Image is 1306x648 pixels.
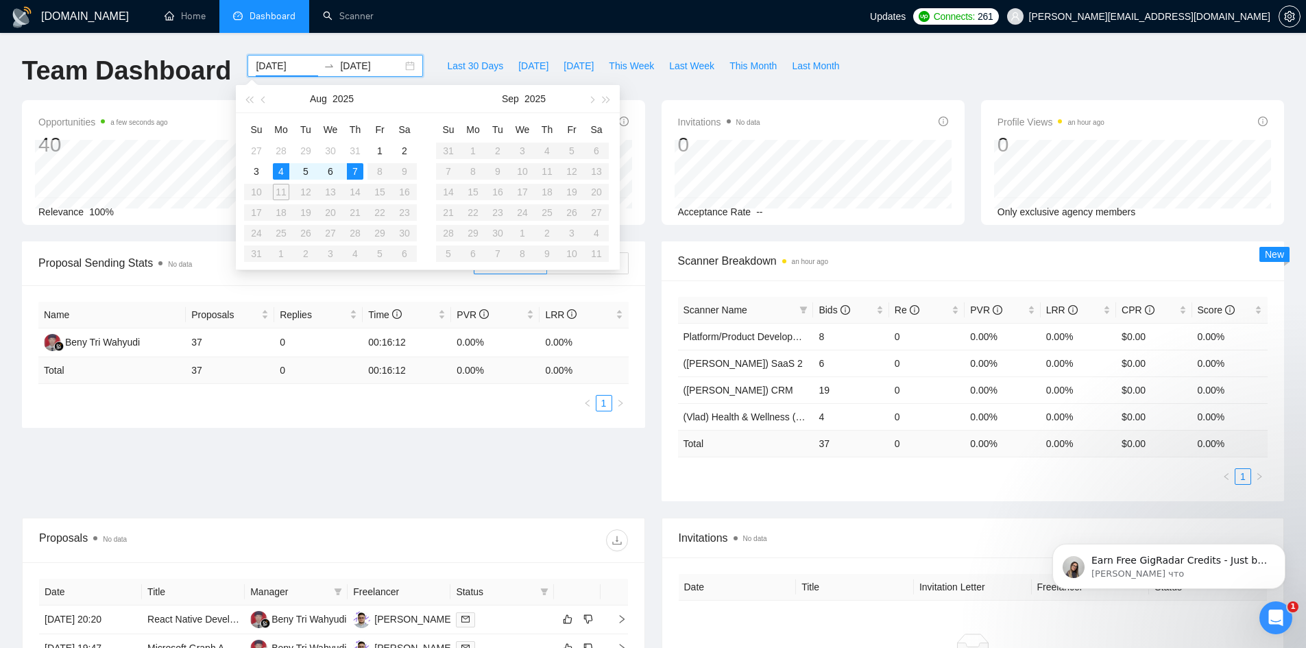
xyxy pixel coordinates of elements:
[280,307,347,322] span: Replies
[54,341,64,351] img: gigradar-bm.png
[545,309,577,320] span: LRR
[679,529,1268,547] span: Invitations
[1192,323,1268,350] td: 0.00%
[1011,12,1020,21] span: user
[298,163,314,180] div: 5
[889,323,965,350] td: 0
[678,252,1268,269] span: Scanner Breakdown
[1235,469,1250,484] a: 1
[451,357,540,384] td: 0.00 %
[1116,350,1192,376] td: $0.00
[889,350,965,376] td: 0
[583,614,593,625] span: dislike
[537,581,551,602] span: filter
[813,403,888,430] td: 4
[392,309,402,319] span: info-circle
[367,141,392,161] td: 2025-08-01
[1067,119,1104,126] time: an hour ago
[374,612,453,627] div: [PERSON_NAME]
[110,119,167,126] time: a few seconds ago
[1259,601,1292,634] iframe: Intercom live chat
[965,376,1040,403] td: 0.00%
[1279,11,1300,22] span: setting
[38,254,474,272] span: Proposal Sending Stats
[334,588,342,596] span: filter
[914,574,1032,601] th: Invitation Letter
[1192,376,1268,403] td: 0.00%
[191,307,258,322] span: Proposals
[612,395,629,411] li: Next Page
[89,206,114,217] span: 100%
[461,119,485,141] th: Mo
[310,85,327,112] button: Aug
[447,58,503,73] span: Last 30 Days
[332,85,354,112] button: 2025
[318,161,343,182] td: 2025-08-06
[540,357,628,384] td: 0.00 %
[392,119,417,141] th: Sa
[250,611,267,628] img: BT
[39,529,333,551] div: Proposals
[889,376,965,403] td: 0
[559,119,584,141] th: Fr
[396,143,413,159] div: 2
[997,206,1136,217] span: Only exclusive agency members
[510,119,535,141] th: We
[743,535,767,542] span: No data
[756,206,762,217] span: --
[323,10,374,22] a: searchScanner
[1218,468,1235,485] button: left
[457,309,489,320] span: PVR
[511,55,556,77] button: [DATE]
[363,328,451,357] td: 00:16:12
[44,336,140,347] a: BTBeny Tri Wahyudi
[142,605,245,634] td: React Native Developer (Expo) – OCR Image Upload & Bar Specials App
[1218,468,1235,485] li: Previous Page
[461,615,470,623] span: mail
[367,119,392,141] th: Fr
[244,141,269,161] td: 2025-07-27
[293,119,318,141] th: Tu
[451,328,540,357] td: 0.00%
[269,119,293,141] th: Mo
[479,309,489,319] span: info-circle
[997,114,1104,130] span: Profile Views
[889,403,965,430] td: 0
[1041,350,1116,376] td: 0.00%
[1225,305,1235,315] span: info-circle
[796,574,914,601] th: Title
[273,163,289,180] div: 4
[244,161,269,182] td: 2025-08-03
[662,55,722,77] button: Last Week
[274,302,363,328] th: Replies
[1041,403,1116,430] td: 0.00%
[348,579,450,605] th: Freelancer
[1041,430,1116,457] td: 0.00 %
[606,529,628,551] button: download
[250,10,295,22] span: Dashboard
[368,309,401,320] span: Time
[248,143,265,159] div: 27
[559,611,576,627] button: like
[347,143,363,159] div: 31
[619,117,629,126] span: info-circle
[596,395,612,411] li: 1
[910,305,919,315] span: info-circle
[736,119,760,126] span: No data
[1192,430,1268,457] td: 0.00 %
[939,117,948,126] span: info-circle
[813,430,888,457] td: 37
[322,143,339,159] div: 30
[1068,305,1078,315] span: info-circle
[524,85,546,112] button: 2025
[606,614,627,624] span: right
[1041,376,1116,403] td: 0.00%
[1251,468,1268,485] li: Next Page
[607,535,627,546] span: download
[1258,117,1268,126] span: info-circle
[970,304,1002,315] span: PVR
[813,350,888,376] td: 6
[274,328,363,357] td: 0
